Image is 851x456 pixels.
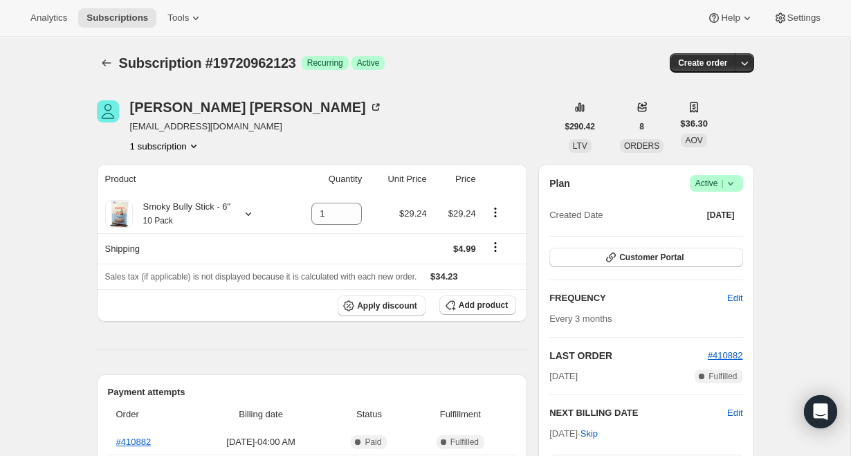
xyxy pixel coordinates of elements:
[459,300,508,311] span: Add product
[130,139,201,153] button: Product actions
[196,408,326,421] span: Billing date
[580,427,598,441] span: Skip
[97,164,286,194] th: Product
[765,8,829,28] button: Settings
[721,178,723,189] span: |
[685,136,702,145] span: AOV
[97,233,286,264] th: Shipping
[549,349,708,363] h2: LAST ORDER
[787,12,821,24] span: Settings
[119,55,296,71] span: Subscription #19720962123
[549,208,603,222] span: Created Date
[97,100,119,122] span: Cora Chan
[357,300,417,311] span: Apply discount
[573,141,587,151] span: LTV
[448,208,476,219] span: $29.24
[624,141,659,151] span: ORDERS
[484,239,506,255] button: Shipping actions
[105,272,417,282] span: Sales tax (if applicable) is not displayed because it is calculated with each new order.
[143,216,173,226] small: 10 Pack
[631,117,652,136] button: 8
[565,121,595,132] span: $290.42
[78,8,156,28] button: Subscriptions
[130,100,383,114] div: [PERSON_NAME] [PERSON_NAME]
[680,117,708,131] span: $36.30
[86,12,148,24] span: Subscriptions
[116,437,152,447] a: #410882
[357,57,380,69] span: Active
[549,406,727,420] h2: NEXT BILLING DATE
[366,164,431,194] th: Unit Price
[708,350,743,361] a: #410882
[453,244,476,254] span: $4.99
[431,164,480,194] th: Price
[450,437,479,448] span: Fulfilled
[639,121,644,132] span: 8
[727,406,742,420] button: Edit
[22,8,75,28] button: Analytics
[286,164,366,194] th: Quantity
[708,371,737,382] span: Fulfilled
[549,291,727,305] h2: FREQUENCY
[695,176,738,190] span: Active
[430,271,458,282] span: $34.23
[572,423,606,445] button: Skip
[699,206,743,225] button: [DATE]
[159,8,211,28] button: Tools
[399,208,427,219] span: $29.24
[699,8,762,28] button: Help
[707,210,735,221] span: [DATE]
[549,176,570,190] h2: Plan
[439,295,516,315] button: Add product
[333,408,404,421] span: Status
[549,248,742,267] button: Customer Portal
[719,287,751,309] button: Edit
[167,12,189,24] span: Tools
[727,291,742,305] span: Edit
[196,435,326,449] span: [DATE] · 04:00 AM
[133,200,231,228] div: Smoky Bully Stick - 6"
[619,252,684,263] span: Customer Portal
[108,399,192,430] th: Order
[130,120,383,134] span: [EMAIL_ADDRESS][DOMAIN_NAME]
[307,57,343,69] span: Recurring
[549,313,612,324] span: Every 3 months
[557,117,603,136] button: $290.42
[804,395,837,428] div: Open Intercom Messenger
[97,53,116,73] button: Subscriptions
[484,205,506,220] button: Product actions
[105,200,133,228] img: product img
[670,53,735,73] button: Create order
[708,349,743,363] button: #410882
[678,57,727,69] span: Create order
[365,437,381,448] span: Paid
[108,385,517,399] h2: Payment attempts
[413,408,509,421] span: Fulfillment
[721,12,740,24] span: Help
[549,370,578,383] span: [DATE]
[549,428,598,439] span: [DATE] ·
[30,12,67,24] span: Analytics
[338,295,425,316] button: Apply discount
